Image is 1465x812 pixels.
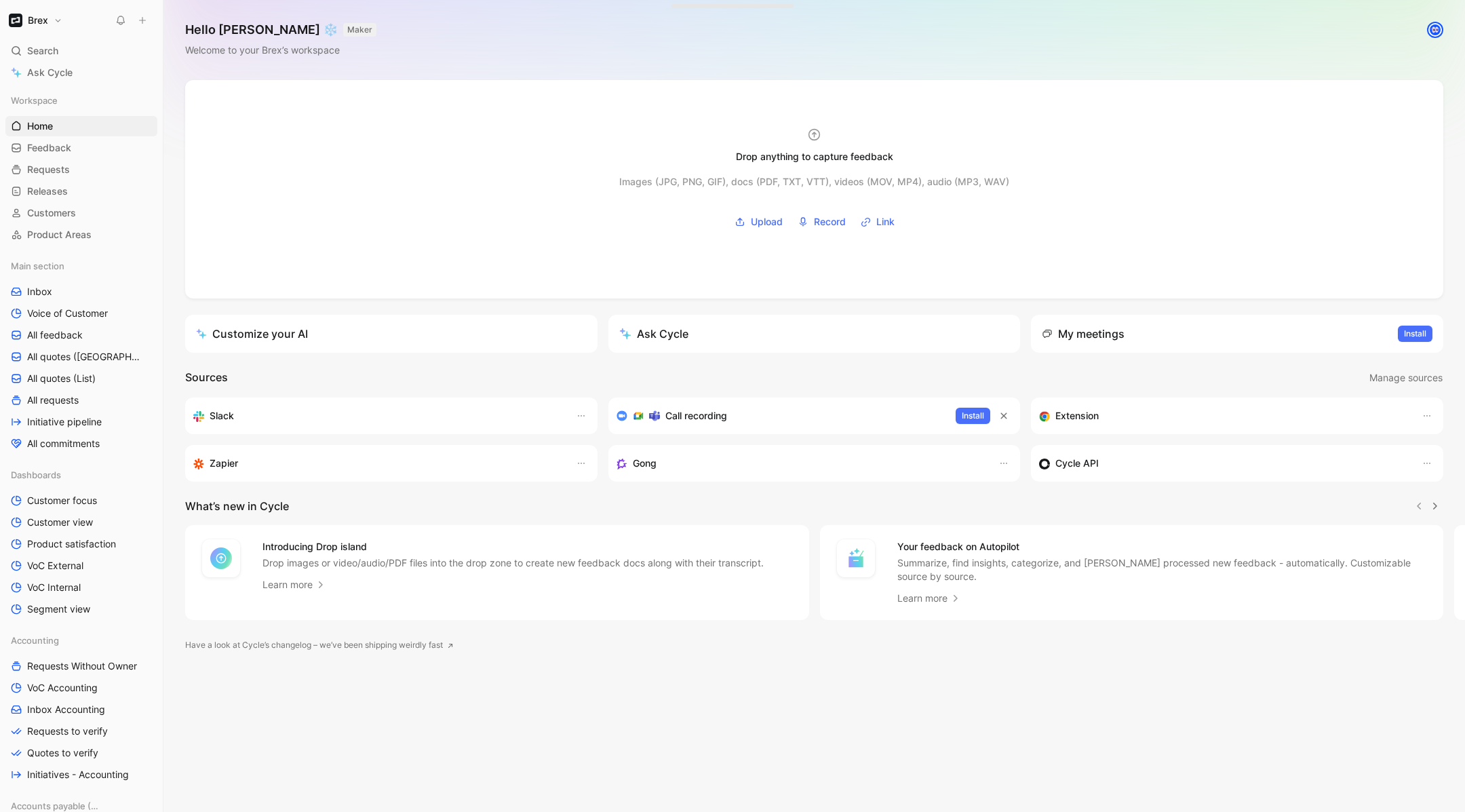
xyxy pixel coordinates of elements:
[5,225,157,245] a: Product Areas
[5,765,157,785] a: Initiatives - Accounting
[5,203,157,223] a: Customers
[5,512,157,533] a: Customer view
[210,455,238,471] h3: Zapier
[193,408,562,424] div: Sync your customers, send feedback and get updates in Slack
[27,307,108,320] span: Voice of Customer
[27,768,129,781] span: Initiatives - Accounting
[619,174,1009,190] div: Images (JPG, PNG, GIF), docs (PDF, TXT, VTT), videos (MOV, MP4), audio (MP3, WAV)
[27,703,105,716] span: Inbox Accounting
[5,159,157,180] a: Requests
[27,681,98,695] span: VoC Accounting
[185,498,289,514] h2: What’s new in Cycle
[210,408,234,424] h3: Slack
[962,409,984,423] span: Install
[5,556,157,576] a: VoC External
[5,577,157,598] a: VoC Internal
[193,455,562,471] div: Capture feedback from thousands of sources with Zapier (survey results, recordings, sheets, etc).
[185,315,598,353] a: Customize your AI
[5,534,157,554] a: Product satisfaction
[5,678,157,698] a: VoC Accounting
[5,743,157,763] a: Quotes to verify
[5,465,157,485] div: Dashboards
[897,590,961,606] a: Learn more
[1055,408,1099,424] h3: Extension
[736,149,893,165] div: Drop anything to capture feedback
[5,656,157,676] a: Requests Without Owner
[185,42,376,58] div: Welcome to your Brex’s workspace
[1398,326,1432,342] button: Install
[5,138,157,158] a: Feedback
[27,516,93,529] span: Customer view
[5,282,157,302] a: Inbox
[27,141,71,155] span: Feedback
[665,408,727,424] h3: Call recording
[28,14,48,26] h1: Brex
[1039,408,1408,424] div: Capture feedback from anywhere on the web
[185,22,376,38] h1: Hello [PERSON_NAME] ❄️
[793,212,851,232] button: Record
[5,181,157,201] a: Releases
[956,408,990,424] button: Install
[1042,326,1125,342] div: My meetings
[343,23,376,37] button: MAKER
[27,206,76,220] span: Customers
[262,539,764,555] h4: Introducing Drop island
[262,556,764,570] p: Drop images or video/audio/PDF files into the drop zone to create new feedback docs along with th...
[27,494,97,507] span: Customer focus
[9,14,22,27] img: Brex
[5,41,157,61] div: Search
[5,256,157,454] div: Main sectionInboxVoice of CustomerAll feedbackAll quotes ([GEOGRAPHIC_DATA])All quotes (List)All ...
[1055,455,1099,471] h3: Cycle API
[27,285,52,298] span: Inbox
[5,116,157,136] a: Home
[617,455,985,471] div: Capture feedback from your incoming calls
[27,537,116,551] span: Product satisfaction
[27,372,96,385] span: All quotes (List)
[5,256,157,276] div: Main section
[27,746,98,760] span: Quotes to verify
[751,214,783,230] span: Upload
[5,390,157,410] a: All requests
[5,433,157,454] a: All commitments
[5,630,157,785] div: AccountingRequests Without OwnerVoC AccountingInbox AccountingRequests to verifyQuotes to verifyI...
[617,408,945,424] div: Record & transcribe meetings from Zoom, Meet & Teams.
[5,699,157,720] a: Inbox Accounting
[27,559,83,573] span: VoC External
[27,437,100,450] span: All commitments
[5,721,157,741] a: Requests to verify
[27,119,53,133] span: Home
[1428,23,1442,37] img: avatar
[5,62,157,83] a: Ask Cycle
[27,724,108,738] span: Requests to verify
[897,539,1428,555] h4: Your feedback on Autopilot
[27,43,58,59] span: Search
[1404,327,1426,341] span: Install
[5,412,157,432] a: Initiative pipeline
[27,350,142,364] span: All quotes ([GEOGRAPHIC_DATA])
[1369,370,1443,386] span: Manage sources
[876,214,895,230] span: Link
[185,638,454,652] a: Have a look at Cycle’s changelog – we’ve been shipping weirdly fast
[5,490,157,511] a: Customer focus
[11,634,59,647] span: Accounting
[27,228,92,241] span: Product Areas
[5,303,157,324] a: Voice of Customer
[11,94,58,107] span: Workspace
[856,212,899,232] button: Link
[5,11,66,30] button: BrexBrex
[5,90,157,111] div: Workspace
[27,415,102,429] span: Initiative pipeline
[608,315,1021,353] button: Ask Cycle
[27,328,83,342] span: All feedback
[5,325,157,345] a: All feedback
[897,556,1428,583] p: Summarize, find insights, categorize, and [PERSON_NAME] processed new feedback - automatically. C...
[27,64,73,81] span: Ask Cycle
[1039,455,1408,471] div: Sync customers & send feedback from custom sources. Get inspired by our favorite use case
[5,630,157,651] div: Accounting
[633,455,657,471] h3: Gong
[1369,369,1443,387] button: Manage sources
[196,326,308,342] div: Customize your AI
[27,581,81,594] span: VoC Internal
[5,465,157,619] div: DashboardsCustomer focusCustomer viewProduct satisfactionVoC ExternalVoC InternalSegment view
[730,212,787,232] button: Upload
